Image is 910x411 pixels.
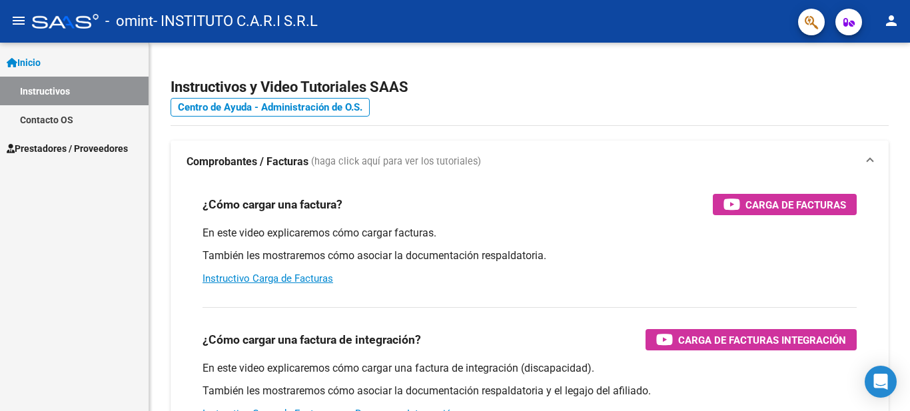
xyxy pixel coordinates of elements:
button: Carga de Facturas [713,194,857,215]
div: Open Intercom Messenger [865,366,897,398]
button: Carga de Facturas Integración [646,329,857,350]
span: Prestadores / Proveedores [7,141,128,156]
span: Inicio [7,55,41,70]
h3: ¿Cómo cargar una factura? [203,195,342,214]
h3: ¿Cómo cargar una factura de integración? [203,330,421,349]
p: En este video explicaremos cómo cargar facturas. [203,226,857,240]
p: En este video explicaremos cómo cargar una factura de integración (discapacidad). [203,361,857,376]
a: Centro de Ayuda - Administración de O.S. [171,98,370,117]
span: - omint [105,7,153,36]
span: Carga de Facturas [745,197,846,213]
mat-expansion-panel-header: Comprobantes / Facturas (haga click aquí para ver los tutoriales) [171,141,889,183]
p: También les mostraremos cómo asociar la documentación respaldatoria. [203,248,857,263]
a: Instructivo Carga de Facturas [203,272,333,284]
span: - INSTITUTO C.A.R.I S.R.L [153,7,318,36]
mat-icon: menu [11,13,27,29]
mat-icon: person [883,13,899,29]
p: También les mostraremos cómo asociar la documentación respaldatoria y el legajo del afiliado. [203,384,857,398]
span: Carga de Facturas Integración [678,332,846,348]
strong: Comprobantes / Facturas [187,155,308,169]
span: (haga click aquí para ver los tutoriales) [311,155,481,169]
h2: Instructivos y Video Tutoriales SAAS [171,75,889,100]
